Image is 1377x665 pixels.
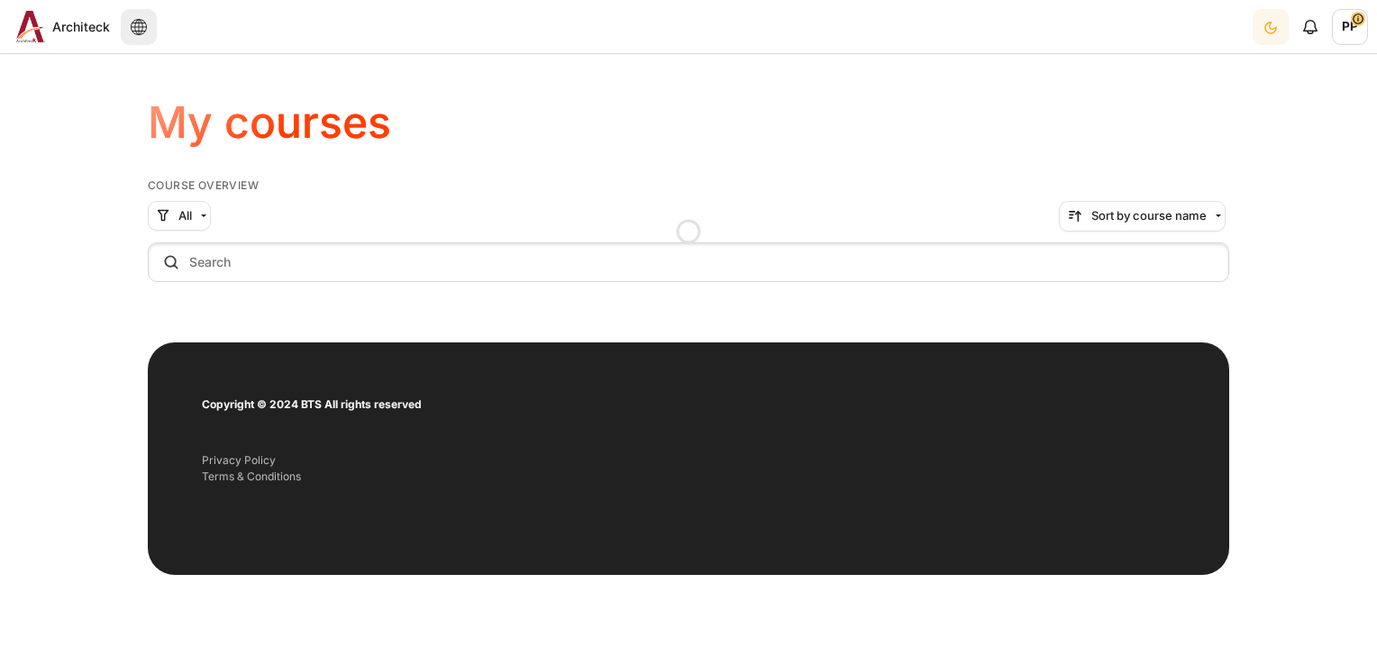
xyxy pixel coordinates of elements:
a: User menu [1332,9,1368,45]
button: Sorting drop-down menu [1059,201,1226,232]
div: Show notification window with no new notifications [1292,9,1328,45]
div: Dark Mode [1254,8,1287,45]
input: Search [148,242,1229,282]
span: Architeck [52,17,110,36]
span: Sort by course name [1091,207,1207,225]
div: Course overview controls [148,201,1229,286]
span: PP [1332,9,1368,45]
h5: Course overview [148,178,1229,193]
a: Terms & Conditions [202,469,301,483]
strong: Copyright © 2024 BTS All rights reserved [202,397,422,411]
h1: My courses [148,95,391,150]
button: Light Mode Dark Mode [1253,9,1289,45]
a: Architeck Architeck [9,11,110,42]
span: All [178,207,192,225]
button: Grouping drop-down menu [148,201,211,232]
img: Architeck [16,11,45,42]
a: Privacy Policy [202,453,276,467]
button: Languages [121,9,157,45]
